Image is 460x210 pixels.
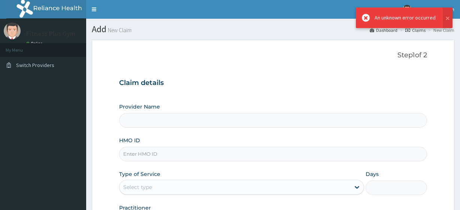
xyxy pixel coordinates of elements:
[370,27,397,33] a: Dashboard
[426,27,454,33] li: New Claim
[119,51,427,60] p: Step 1 of 2
[405,27,426,33] a: Claims
[119,147,427,161] input: Enter HMO ID
[416,6,454,13] span: Fitness Plus Gym
[4,22,21,39] img: User Image
[119,79,427,87] h3: Claim details
[366,170,379,178] label: Days
[119,137,140,144] label: HMO ID
[123,183,152,191] div: Select type
[16,62,54,69] span: Switch Providers
[402,5,412,14] img: User Image
[119,170,160,178] label: Type of Service
[26,41,44,46] a: Online
[375,14,436,22] div: An unknown error occurred
[106,27,131,33] small: New Claim
[26,30,75,37] p: Fitness Plus Gym
[119,103,160,110] label: Provider Name
[92,24,454,34] h1: Add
